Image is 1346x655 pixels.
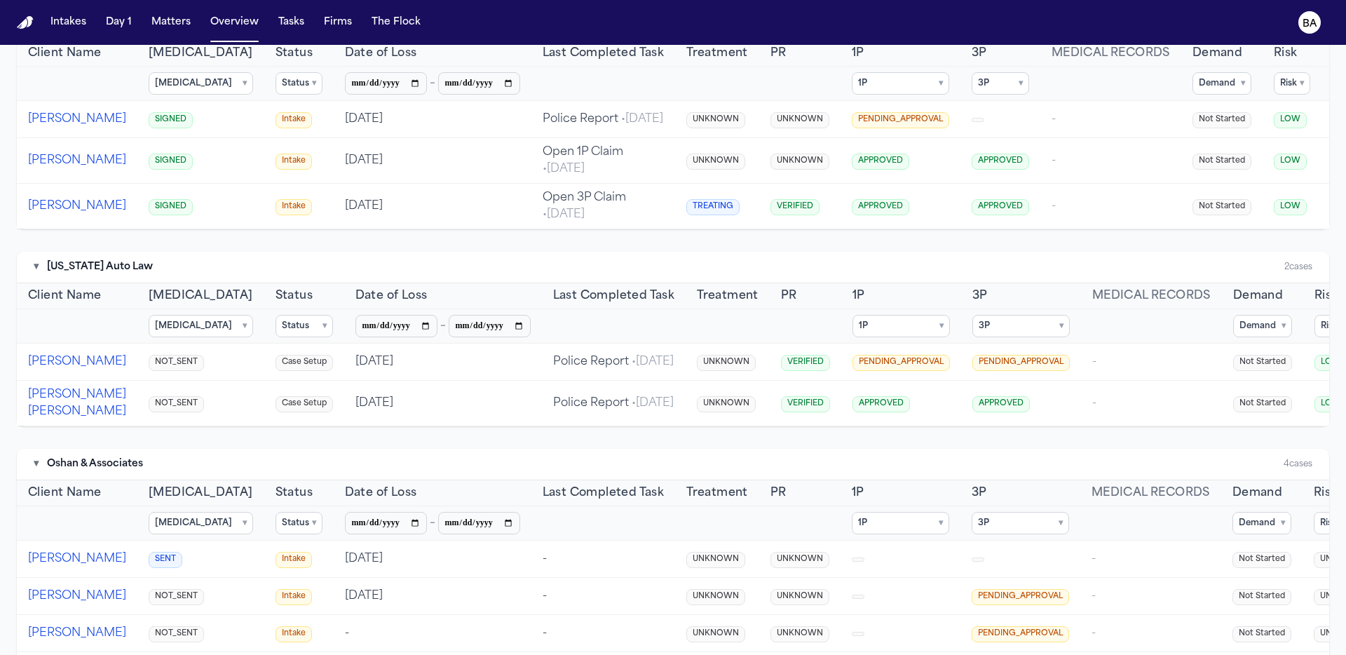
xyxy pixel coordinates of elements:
[852,315,950,337] summary: 1P ▾
[276,288,313,304] button: Status
[149,199,193,215] span: SIGNED
[149,288,253,304] button: [MEDICAL_DATA]
[1092,356,1096,367] span: -
[852,355,950,371] span: PENDING_APPROVAL
[1233,396,1292,412] span: Not Started
[312,78,316,89] span: ▾
[1232,589,1291,605] span: Not Started
[430,75,435,92] span: –
[531,615,676,652] td: -
[686,45,748,62] button: Treatment
[972,288,988,304] button: 3P
[276,72,322,95] summary: Status ▾
[149,315,253,337] summary: [MEDICAL_DATA] ▾
[1092,487,1210,499] span: Medical Records
[1232,485,1282,501] span: Demand
[770,485,787,501] span: PR
[28,288,101,304] button: Client Name
[28,485,101,501] button: Client Name
[276,45,313,62] button: Status
[276,485,313,501] span: Status
[276,589,312,605] span: Intake
[1241,78,1245,89] span: ▾
[972,154,1029,170] span: APPROVED
[1284,262,1312,273] div: 2 cases
[47,260,153,274] span: [US_STATE] Auto Law
[939,320,944,332] span: ▾
[543,147,623,175] span: Open 1P Claim
[939,518,943,529] span: ▾
[344,381,542,426] td: [DATE]
[149,72,253,95] summary: [MEDICAL_DATA] ▾
[852,45,864,62] span: 1P
[45,10,92,35] button: Intakes
[1052,114,1056,125] span: -
[17,16,34,29] img: Finch Logo
[553,356,674,367] span: Police Report
[1192,199,1251,215] span: Not Started
[770,199,820,215] span: VERIFIED
[1314,288,1338,304] button: Risk
[781,396,830,412] span: VERIFIED
[1059,320,1063,332] span: ▾
[972,485,987,501] span: 3P
[149,512,253,534] summary: [MEDICAL_DATA] ▾
[430,515,435,532] span: –
[440,318,446,335] span: –
[28,152,126,169] button: [PERSON_NAME]
[276,154,312,170] span: Intake
[1059,518,1063,529] span: ▾
[318,10,358,35] button: Firms
[334,541,531,578] td: [DATE]
[34,457,39,471] button: Toggle firm section
[697,396,756,412] span: UNKNOWN
[686,589,745,605] span: UNKNOWN
[781,288,797,304] button: PR
[334,184,531,229] td: [DATE]
[34,260,39,274] button: Toggle firm section
[334,578,531,615] td: [DATE]
[276,199,312,215] span: Intake
[28,588,126,605] button: [PERSON_NAME]
[618,114,663,125] span: • [DATE]
[276,626,312,642] span: Intake
[355,288,428,304] span: Date of Loss
[1233,315,1292,337] summary: Demand ▾
[629,398,674,409] span: • [DATE]
[1092,590,1096,602] span: -
[543,163,585,175] span: • [DATE]
[770,626,829,642] span: UNKNOWN
[852,288,865,304] span: 1P
[1281,518,1285,529] span: ▾
[149,112,193,128] span: SIGNED
[345,45,417,62] span: Date of Loss
[852,112,949,128] span: PENDING_APPROVAL
[149,154,193,170] span: SIGNED
[334,138,531,184] td: [DATE]
[972,45,987,62] span: 3P
[1284,459,1312,470] div: 4 cases
[1274,154,1307,170] span: LOW
[1232,626,1291,642] span: Not Started
[543,45,665,62] span: Last Completed Task
[146,10,196,35] a: Matters
[1300,78,1304,89] span: ▾
[972,626,1069,642] span: PENDING_APPROVAL
[366,10,426,35] button: The Flock
[972,199,1029,215] span: APPROVED
[972,512,1069,534] summary: 3P ▾
[781,355,830,371] span: VERIFIED
[686,552,745,568] span: UNKNOWN
[531,578,676,615] td: -
[686,154,745,170] span: UNKNOWN
[312,518,316,529] span: ▾
[770,45,787,62] button: PR
[334,615,531,652] td: -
